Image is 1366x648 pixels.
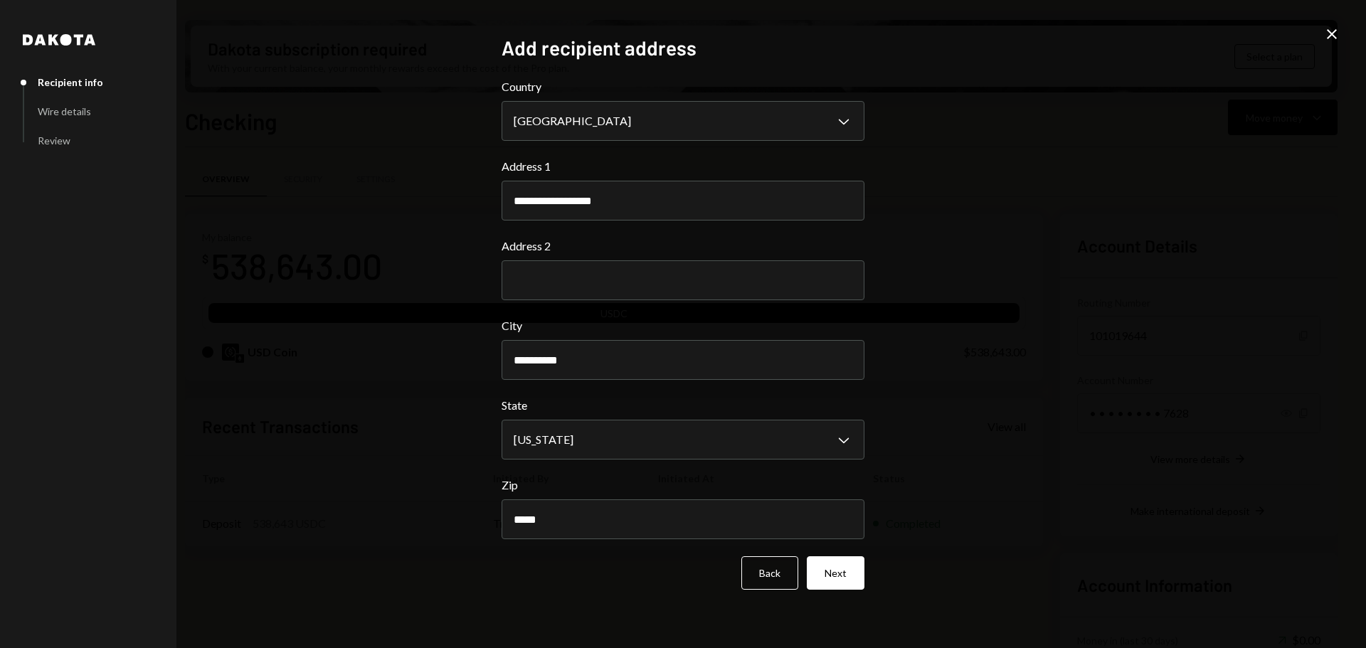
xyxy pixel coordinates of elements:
label: Address 1 [502,158,864,175]
h2: Add recipient address [502,34,864,62]
div: Wire details [38,105,91,117]
button: Country [502,101,864,141]
div: Review [38,134,70,147]
label: City [502,317,864,334]
div: Recipient info [38,76,103,88]
label: State [502,397,864,414]
label: Country [502,78,864,95]
label: Zip [502,477,864,494]
button: State [502,420,864,460]
button: Back [741,556,798,590]
label: Address 2 [502,238,864,255]
button: Next [807,556,864,590]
